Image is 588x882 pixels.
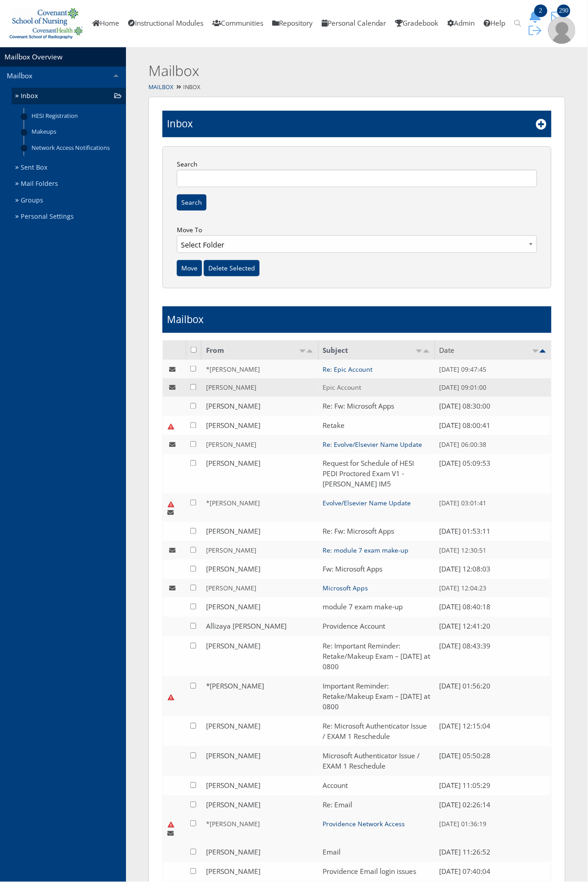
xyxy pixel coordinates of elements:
a: Retake [323,421,345,431]
td: [PERSON_NAME] [202,843,318,862]
a: Evolve/Elsevier Name Update [323,499,411,508]
h2: Mailbox [148,61,478,81]
a: Mailbox Overview [4,52,63,62]
span: 290 [557,4,570,17]
a: Re: Important Reminder: Retake/Makeup Exam – [DATE] at 0800 [323,642,430,672]
td: [DATE] 05:09:53 [435,454,551,494]
a: Sent Box [12,159,126,176]
td: *[PERSON_NAME] [202,494,318,522]
td: [PERSON_NAME] [202,522,318,541]
td: [DATE] 07:40:04 [435,862,551,882]
a: 290 [548,11,571,21]
td: [PERSON_NAME] [202,541,318,560]
td: [DATE] 08:43:39 [435,637,551,677]
td: [DATE] 12:41:20 [435,617,551,636]
td: *[PERSON_NAME] [202,360,318,378]
a: Re: Fw: Microsoft Apps [323,527,394,536]
img: urgent.png [167,423,175,430]
td: *[PERSON_NAME] [202,677,318,717]
td: Allizaya [PERSON_NAME] [202,617,318,636]
td: [DATE] 12:04:23 [435,579,551,598]
img: urgent.png [167,821,175,828]
td: [PERSON_NAME] [202,598,318,617]
a: Mail Folders [12,175,126,192]
img: desc.png [423,350,430,353]
a: HESI Registration [24,108,126,124]
td: *[PERSON_NAME] [202,815,318,843]
img: asc.png [299,350,306,353]
label: Search [175,158,539,187]
a: module 7 exam make-up [323,603,403,612]
div: Inbox [126,81,588,94]
h1: Mailbox [167,312,204,326]
td: [DATE] 12:15:04 [435,717,551,747]
a: Groups [12,192,126,209]
td: [DATE] 08:00:41 [435,416,551,436]
td: Date [435,341,551,360]
td: [DATE] 01:56:20 [435,677,551,717]
td: [PERSON_NAME] [202,436,318,454]
td: [DATE] 06:00:38 [435,436,551,454]
img: asc.png [532,350,539,353]
td: [PERSON_NAME] [202,717,318,747]
td: [PERSON_NAME] [202,454,318,494]
select: Move To [177,235,537,253]
td: [DATE] 12:08:03 [435,560,551,579]
button: 2 [526,10,548,23]
a: Network Access Notifications [24,139,126,155]
td: Subject [318,341,435,360]
td: [DATE] 08:30:00 [435,397,551,416]
td: [PERSON_NAME] [202,560,318,579]
td: [DATE] 01:36:19 [435,815,551,843]
td: [DATE] 11:26:52 [435,843,551,862]
span: 2 [534,4,548,17]
a: Providence Account [323,622,385,631]
a: Microsoft Authenticator Issue / EXAM 1 Reschedule [323,751,420,771]
td: [PERSON_NAME] [202,579,318,598]
input: Search [177,170,537,187]
a: Providence Network Access [323,820,405,828]
img: desc.png [306,350,314,353]
i: Add New [536,119,547,130]
img: urgent.png [167,694,175,701]
td: [PERSON_NAME] [202,796,318,815]
td: [DATE] 08:40:18 [435,598,551,617]
a: Re: Email [323,801,352,810]
td: [PERSON_NAME] [202,637,318,677]
a: Re: Evolve/Elsevier Name Update [323,441,422,449]
td: [PERSON_NAME] [202,776,318,796]
a: Personal Settings [12,208,126,225]
td: [DATE] 09:47:45 [435,360,551,378]
a: Inbox [12,88,126,104]
td: [PERSON_NAME] [202,397,318,416]
a: Re: Fw: Microsoft Apps [323,402,394,411]
a: Re: Microsoft Authenticator Issue / EXAM 1 Reschedule [323,722,427,742]
a: Mailbox [148,83,173,91]
img: urgent.png [167,501,175,508]
a: Providence Email login issues [323,867,416,877]
td: [DATE] 03:01:41 [435,494,551,522]
td: [PERSON_NAME] [202,378,318,397]
button: 290 [548,10,571,23]
td: From [202,341,318,360]
a: Epic Account [323,383,361,392]
a: Re: Epic Account [323,365,373,373]
a: Fw: Microsoft Apps [323,565,382,574]
td: [PERSON_NAME] [202,862,318,882]
a: Email [323,848,341,857]
img: asc.png [416,350,423,353]
a: Account [323,781,348,791]
td: [PERSON_NAME] [202,416,318,436]
td: [DATE] 02:26:14 [435,796,551,815]
a: 2 [526,11,548,21]
h1: Inbox [167,117,193,130]
td: [DATE] 01:53:11 [435,522,551,541]
a: Request for Schedule of HESI PEDI Proctored Exam V1 - [PERSON_NAME] IM5 [323,459,414,489]
td: [DATE] 12:30:51 [435,541,551,560]
td: [PERSON_NAME] [202,747,318,776]
a: Re: module 7 exam make-up [323,546,408,555]
img: user-profile-default-picture.png [548,17,575,44]
a: Important Reminder: Retake/Makeup Exam – [DATE] at 0800 [323,682,430,712]
td: [DATE] 11:05:29 [435,776,551,796]
img: desc_active.png [539,350,547,353]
